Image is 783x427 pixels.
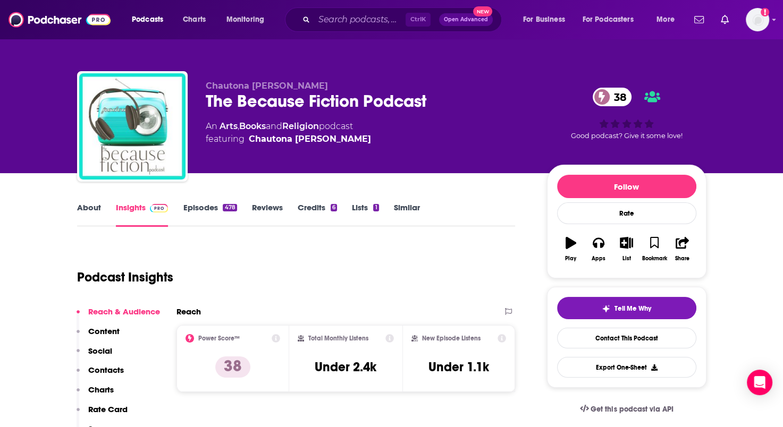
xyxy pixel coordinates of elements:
div: 1 [373,204,378,211]
p: Content [88,326,120,336]
span: featuring [206,133,371,146]
span: For Business [523,12,565,27]
button: Follow [557,175,696,198]
div: Open Intercom Messenger [747,370,772,395]
div: 6 [331,204,337,211]
div: An podcast [206,120,371,146]
a: Lists1 [352,202,378,227]
a: Contact This Podcast [557,328,696,348]
div: List [622,255,631,262]
a: Books [239,121,266,131]
span: Get this podcast via API [591,405,673,414]
button: Social [77,346,112,365]
h3: Under 1.1k [428,359,489,375]
button: List [612,230,640,268]
button: Share [668,230,696,268]
p: Reach & Audience [88,306,160,317]
span: Charts [183,12,206,27]
button: Show profile menu [746,8,769,31]
a: Charts [176,11,212,28]
span: Chautona [PERSON_NAME] [206,81,328,91]
img: The Because Fiction Podcast [79,73,186,180]
a: Religion [282,121,319,131]
p: Social [88,346,112,356]
div: Chautona [PERSON_NAME] [249,133,371,146]
button: open menu [576,11,649,28]
span: Monitoring [226,12,264,27]
div: Apps [592,255,605,262]
button: tell me why sparkleTell Me Why [557,297,696,319]
div: Play [565,255,576,262]
span: 38 [603,88,632,106]
a: Episodes478 [183,202,237,227]
div: Search podcasts, credits, & more... [295,7,512,32]
a: About [77,202,101,227]
button: Contacts [77,365,124,385]
button: open menu [124,11,177,28]
div: 38Good podcast? Give it some love! [547,81,706,147]
a: Similar [394,202,420,227]
div: Bookmark [642,255,667,262]
h1: Podcast Insights [77,269,173,285]
span: For Podcasters [583,12,634,27]
button: open menu [516,11,578,28]
a: Get this podcast via API [571,396,682,422]
div: Rate [557,202,696,224]
p: Rate Card [88,404,128,414]
div: 478 [223,204,237,211]
button: open menu [219,11,278,28]
a: Credits6 [298,202,337,227]
span: Podcasts [132,12,163,27]
button: Bookmark [641,230,668,268]
h2: Reach [176,306,201,317]
span: Ctrl K [406,13,431,27]
a: Reviews [252,202,283,227]
p: 38 [215,356,250,378]
h2: Power Score™ [198,335,240,342]
h2: New Episode Listens [422,335,481,342]
a: Show notifications dropdown [690,11,708,29]
button: Content [77,326,120,346]
button: open menu [649,11,688,28]
span: , [238,121,239,131]
h3: Under 2.4k [315,359,376,375]
img: Podchaser Pro [150,204,169,212]
button: Reach & Audience [77,306,160,326]
svg: Add a profile image [761,8,769,16]
span: Tell Me Why [614,304,651,313]
span: Open Advanced [444,17,488,22]
button: Play [557,230,585,268]
span: More [656,12,675,27]
button: Apps [585,230,612,268]
a: Arts [220,121,238,131]
img: tell me why sparkle [602,304,610,313]
img: Podchaser - Follow, Share and Rate Podcasts [9,10,111,30]
p: Contacts [88,365,124,375]
h2: Total Monthly Listens [308,335,368,342]
span: Good podcast? Give it some love! [571,132,683,140]
button: Charts [77,385,114,404]
input: Search podcasts, credits, & more... [314,11,406,28]
a: 38 [593,88,632,106]
button: Rate Card [77,404,128,424]
a: InsightsPodchaser Pro [116,202,169,227]
img: User Profile [746,8,769,31]
span: New [473,6,492,16]
button: Open AdvancedNew [439,13,493,26]
span: Logged in as KSteele [746,8,769,31]
span: and [266,121,282,131]
a: Show notifications dropdown [717,11,733,29]
div: Share [675,255,689,262]
button: Export One-Sheet [557,357,696,378]
p: Charts [88,385,114,395]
